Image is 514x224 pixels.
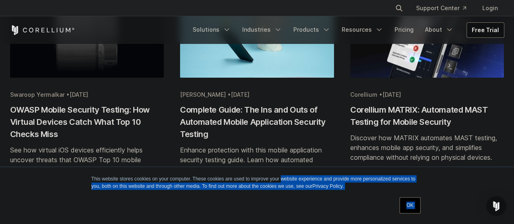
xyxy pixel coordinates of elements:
div: See how virtual iOS devices efficiently helps uncover threats that OWASP Top 10 mobile security t... [10,145,164,174]
div: Navigation Menu [385,1,504,15]
a: Industries [237,22,287,37]
div: Navigation Menu [188,22,504,38]
p: This website stores cookies on your computer. These cookies are used to improve your website expe... [91,175,423,190]
div: Discover how MATRIX automates MAST testing, enhances mobile app security, and simplifies complian... [350,133,504,162]
div: Swaroop Yermalkar • [10,91,164,99]
div: Corellium • [350,91,504,99]
a: OK [399,197,420,213]
a: Support Center [410,1,473,15]
a: About [420,22,458,37]
span: [DATE] [69,91,88,98]
a: Resources [337,22,388,37]
a: Privacy Policy. [312,183,344,189]
a: Solutions [188,22,236,37]
div: Open Intercom Messenger [486,196,506,216]
a: Free Trial [467,23,504,37]
h2: Corellium MATRIX: Automated MAST Testing for Mobile Security [350,104,504,128]
div: Enhance protection with this mobile application security testing guide. Learn how automated appli... [180,145,334,184]
h2: Complete Guide: The Ins and Outs of Automated Mobile Application Security Testing [180,104,334,140]
span: [DATE] [231,91,249,98]
a: Corellium Home [10,25,75,35]
a: Login [476,1,504,15]
a: Pricing [390,22,419,37]
a: Products [288,22,335,37]
div: [PERSON_NAME] • [180,91,334,99]
h2: OWASP Mobile Security Testing: How Virtual Devices Catch What Top 10 Checks Miss [10,104,164,140]
span: [DATE] [382,91,401,98]
button: Search [392,1,406,15]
